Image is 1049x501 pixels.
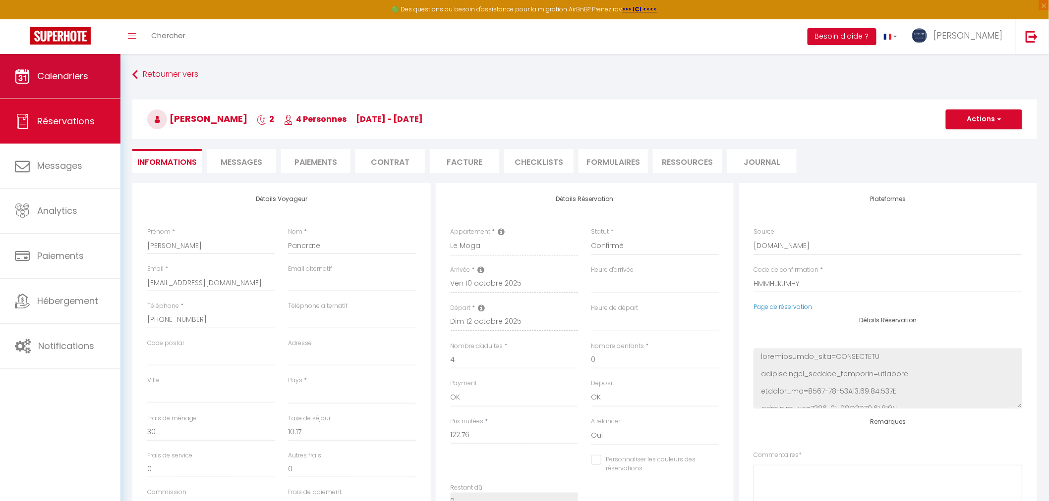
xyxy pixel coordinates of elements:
[451,265,470,275] label: Arrivée
[147,339,184,348] label: Code postal
[754,265,818,275] label: Code de confirmation
[288,227,302,237] label: Nom
[288,376,302,385] label: Pays
[38,340,94,352] span: Notifications
[132,149,202,173] li: Informations
[288,264,332,274] label: Email alternatif
[451,342,503,351] label: Nombre d'adultes
[37,250,84,262] span: Paiements
[147,301,179,311] label: Téléphone
[504,149,574,173] li: CHECKLISTS
[808,28,876,45] button: Besoin d'aide ?
[288,488,342,497] label: Frais de paiement
[623,5,657,13] a: >>> ICI <<<<
[591,227,609,237] label: Statut
[591,342,644,351] label: Nombre d'enfants
[591,379,615,388] label: Deposit
[933,29,1003,42] span: [PERSON_NAME]
[37,204,77,217] span: Analytics
[281,149,350,173] li: Paiements
[355,149,425,173] li: Contrat
[147,414,197,423] label: Frais de ménage
[754,418,1022,425] h4: Remarques
[147,451,192,460] label: Frais de service
[591,303,639,313] label: Heure de départ
[147,488,186,497] label: Commission
[288,339,312,348] label: Adresse
[430,149,499,173] li: Facture
[451,227,491,237] label: Appartement
[37,159,82,172] span: Messages
[37,115,95,127] span: Réservations
[754,451,802,460] label: Commentaires
[147,196,416,202] h4: Détails Voyageur
[288,414,331,423] label: Taxe de séjour
[653,149,722,173] li: Ressources
[144,19,193,54] a: Chercher
[151,30,185,41] span: Chercher
[1026,30,1038,43] img: logout
[579,149,648,173] li: FORMULAIRES
[754,302,812,311] a: Page de réservation
[147,376,159,385] label: Ville
[221,156,262,168] span: Messages
[132,66,1037,84] a: Retourner vers
[451,303,471,313] label: Départ
[451,483,483,493] label: Restant dû
[727,149,797,173] li: Journal
[37,70,88,82] span: Calendriers
[288,301,348,311] label: Téléphone alternatif
[946,109,1022,129] button: Actions
[288,451,321,460] label: Autres frais
[147,227,171,237] label: Prénom
[754,196,1022,202] h4: Plateformes
[37,295,98,307] span: Hébergement
[356,113,423,125] span: [DATE] - [DATE]
[591,265,634,275] label: Heure d'arrivée
[451,379,477,388] label: Payment
[754,227,774,237] label: Source
[912,28,927,43] img: ...
[284,113,347,125] span: 4 Personnes
[591,417,621,426] label: A relancer
[754,317,1022,324] h4: Détails Réservation
[905,19,1015,54] a: ... [PERSON_NAME]
[451,196,719,202] h4: Détails Réservation
[147,112,247,125] span: [PERSON_NAME]
[147,264,164,274] label: Email
[451,417,484,426] label: Prix nuitées
[257,113,274,125] span: 2
[30,27,91,45] img: Super Booking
